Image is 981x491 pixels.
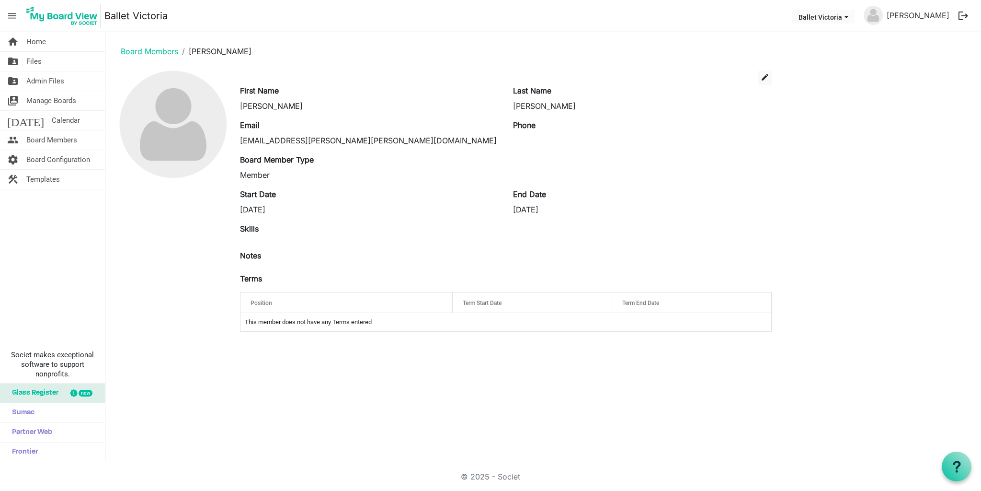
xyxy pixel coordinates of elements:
span: settings [7,150,19,169]
li: [PERSON_NAME] [178,46,251,57]
button: Ballet Victoria dropdownbutton [792,10,855,23]
img: My Board View Logo [23,4,101,28]
span: Partner Web [7,423,52,442]
a: My Board View Logo [23,4,104,28]
span: Position [251,300,272,306]
span: Sumac [7,403,34,422]
button: edit [758,70,772,85]
span: Files [26,52,42,71]
label: Last Name [513,85,551,96]
div: [PERSON_NAME] [240,100,499,112]
img: no-profile-picture.svg [864,6,883,25]
span: [DATE] [7,111,44,130]
label: End Date [513,188,546,200]
div: [DATE] [513,204,772,215]
button: logout [953,6,973,26]
div: [PERSON_NAME] [513,100,772,112]
span: people [7,130,19,150]
span: Term End Date [622,300,659,306]
label: Email [240,119,260,131]
td: This member does not have any Terms entered [240,313,771,331]
label: First Name [240,85,279,96]
img: no-profile-picture.svg [120,71,227,178]
span: construction [7,170,19,189]
span: Board Configuration [26,150,90,169]
span: Glass Register [7,384,58,403]
span: home [7,32,19,51]
label: Notes [240,250,261,261]
span: Manage Boards [26,91,76,110]
span: folder_shared [7,71,19,91]
span: edit [761,73,769,82]
a: Ballet Victoria [104,6,168,25]
a: [PERSON_NAME] [883,6,953,25]
a: Board Members [121,47,178,56]
span: Societ makes exceptional software to support nonprofits. [4,350,101,379]
div: new [79,390,92,397]
label: Terms [240,273,262,284]
label: Skills [240,223,259,234]
a: © 2025 - Societ [461,472,520,481]
span: Home [26,32,46,51]
div: [DATE] [240,204,499,215]
span: Templates [26,170,60,189]
span: Board Members [26,130,77,150]
span: menu [3,7,21,25]
div: [EMAIL_ADDRESS][PERSON_NAME][PERSON_NAME][DOMAIN_NAME] [240,135,499,146]
span: folder_shared [7,52,19,71]
span: Frontier [7,443,38,462]
span: Calendar [52,111,80,130]
span: Term Start Date [463,300,502,306]
div: Member [240,169,499,181]
span: Admin Files [26,71,64,91]
label: Start Date [240,188,276,200]
span: switch_account [7,91,19,110]
label: Board Member Type [240,154,314,165]
label: Phone [513,119,536,131]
